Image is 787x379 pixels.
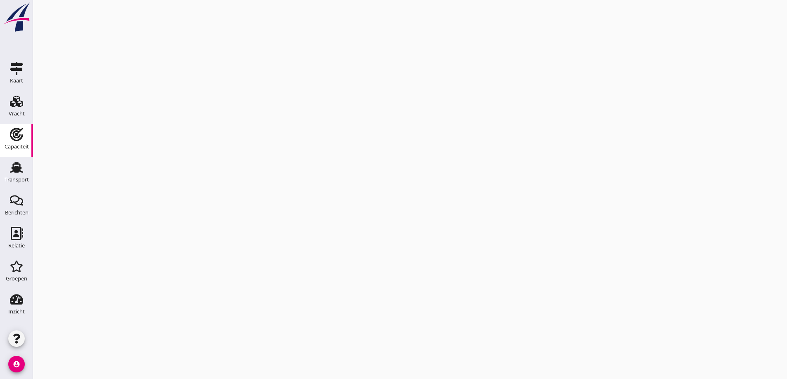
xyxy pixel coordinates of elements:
[8,243,25,248] div: Relatie
[9,111,25,116] div: Vracht
[5,177,29,182] div: Transport
[5,144,29,149] div: Capaciteit
[6,276,27,281] div: Groepen
[8,309,25,314] div: Inzicht
[8,356,25,372] i: account_circle
[10,78,23,83] div: Kaart
[2,2,31,33] img: logo-small.a267ee39.svg
[5,210,29,215] div: Berichten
